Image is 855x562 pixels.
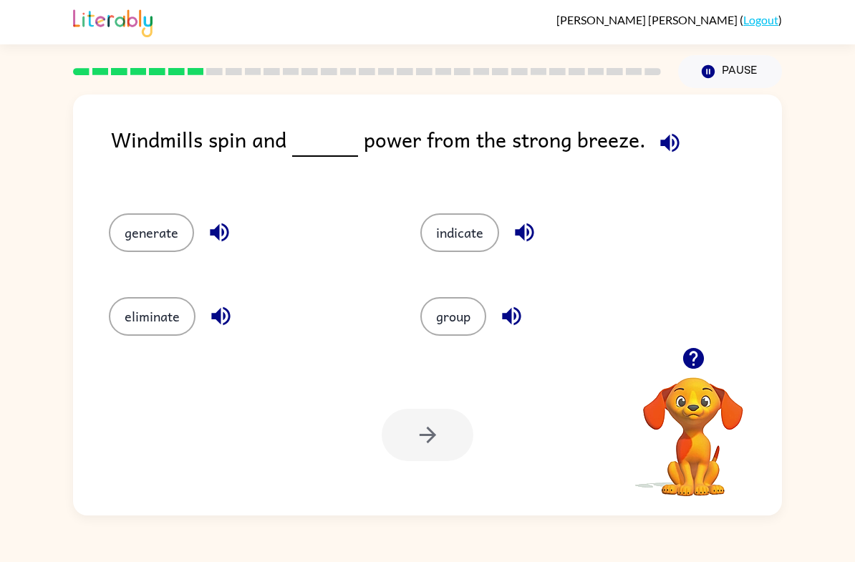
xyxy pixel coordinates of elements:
[743,13,778,26] a: Logout
[109,297,195,336] button: eliminate
[73,6,153,37] img: Literably
[420,213,499,252] button: indicate
[109,213,194,252] button: generate
[420,297,486,336] button: group
[622,355,765,498] video: Your browser must support playing .mp4 files to use Literably. Please try using another browser.
[678,55,782,88] button: Pause
[556,13,782,26] div: ( )
[111,123,782,185] div: Windmills spin and power from the strong breeze.
[556,13,740,26] span: [PERSON_NAME] [PERSON_NAME]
